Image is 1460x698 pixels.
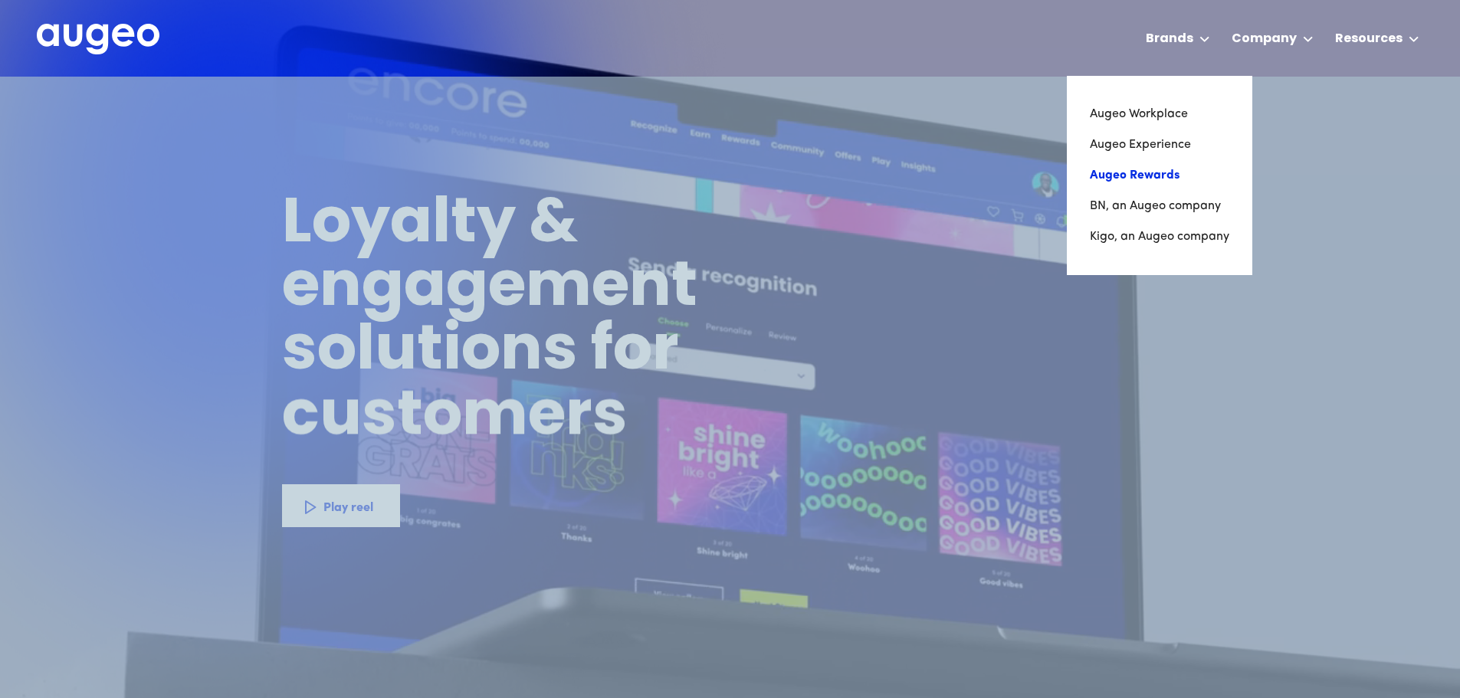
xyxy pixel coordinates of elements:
[1146,30,1193,48] div: Brands
[37,24,159,55] img: Augeo's full logo in white.
[1090,221,1229,252] a: Kigo, an Augeo company
[1335,30,1403,48] div: Resources
[1232,30,1297,48] div: Company
[1090,160,1229,191] a: Augeo Rewards
[1090,191,1229,221] a: BN, an Augeo company
[1090,129,1229,160] a: Augeo Experience
[37,24,159,56] a: home
[1067,76,1252,275] nav: Brands
[1090,99,1229,129] a: Augeo Workplace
